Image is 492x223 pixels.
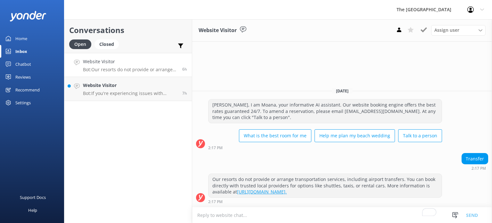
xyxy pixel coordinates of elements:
[64,53,192,77] a: Website VisitorBot:Our resorts do not provide or arrange transportation services, including airpo...
[83,90,177,96] p: Bot: If you're experiencing issues with booking online, please contact our Reservations team at [...
[83,58,177,65] h4: Website Visitor
[94,40,122,47] a: Closed
[15,71,31,83] div: Reviews
[208,199,442,204] div: Sep 02 2025 08:17pm (UTC -10:00) Pacific/Honolulu
[431,25,486,35] div: Assign User
[208,200,223,204] strong: 2:17 PM
[15,96,31,109] div: Settings
[199,26,237,35] h3: Website Visitor
[94,39,119,49] div: Closed
[462,166,488,170] div: Sep 02 2025 08:17pm (UTC -10:00) Pacific/Honolulu
[69,40,94,47] a: Open
[64,77,192,101] a: Website VisitorBot:If you're experiencing issues with booking online, please contact our Reservat...
[239,129,311,142] button: What is the best room for me
[209,174,442,197] div: Our resorts do not provide or arrange transportation services, including airport transfers. You c...
[28,204,37,217] div: Help
[434,27,459,34] span: Assign user
[15,83,40,96] div: Recommend
[69,24,187,36] h2: Conversations
[83,67,177,73] p: Bot: Our resorts do not provide or arrange transportation services, including airport transfers. ...
[471,167,486,170] strong: 2:17 PM
[192,207,492,223] textarea: To enrich screen reader interactions, please activate Accessibility in Grammarly extension settings
[208,145,442,150] div: Sep 02 2025 08:17pm (UTC -10:00) Pacific/Honolulu
[15,32,27,45] div: Home
[237,189,287,195] a: [URL][DOMAIN_NAME].
[10,11,46,21] img: yonder-white-logo.png
[20,191,46,204] div: Support Docs
[182,66,187,72] span: Sep 02 2025 08:17pm (UTC -10:00) Pacific/Honolulu
[332,88,352,94] span: [DATE]
[462,153,488,164] div: Transfer
[69,39,91,49] div: Open
[15,58,31,71] div: Chatbot
[209,99,442,123] div: [PERSON_NAME], I am Moana, your informative AI assistant. Our website booking engine offers the b...
[398,129,442,142] button: Talk to a person
[83,82,177,89] h4: Website Visitor
[15,45,27,58] div: Inbox
[208,146,223,150] strong: 2:17 PM
[315,129,395,142] button: Help me plan my beach wedding
[182,90,187,96] span: Sep 02 2025 07:16pm (UTC -10:00) Pacific/Honolulu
